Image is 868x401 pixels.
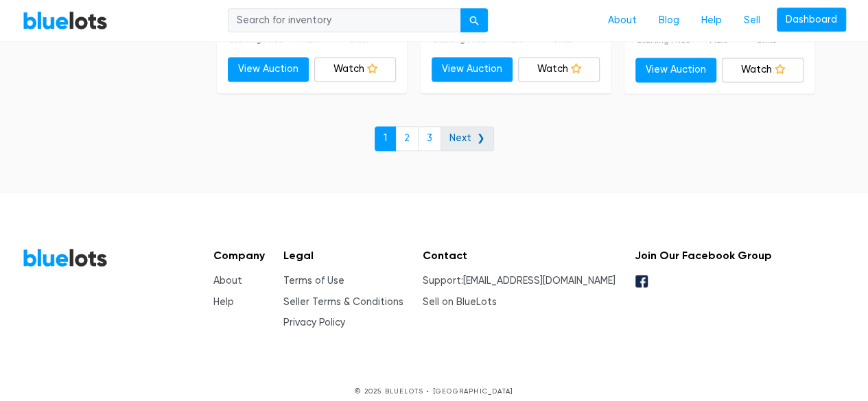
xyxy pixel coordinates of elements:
a: [EMAIL_ADDRESS][DOMAIN_NAME] [463,275,615,287]
h5: Contact [423,249,615,262]
a: Terms of Use [283,275,344,287]
a: Sell on BlueLots [423,296,497,308]
a: About [213,275,242,287]
a: Dashboard [777,8,846,32]
a: 2 [395,126,419,151]
a: Next ❯ [441,126,494,151]
a: View Auction [635,58,717,82]
a: Sell [733,8,771,34]
a: BlueLots [23,247,108,267]
a: 1 [375,126,396,151]
input: Search for inventory [228,8,461,33]
h5: Join Our Facebook Group [634,249,771,262]
p: © 2025 BLUELOTS • [GEOGRAPHIC_DATA] [23,385,846,396]
a: Watch [518,57,600,82]
a: View Auction [228,57,309,82]
h5: Company [213,249,265,262]
a: Privacy Policy [283,317,345,328]
a: View Auction [432,57,513,82]
a: Help [690,8,733,34]
a: BlueLots [23,10,108,30]
a: 3 [418,126,441,151]
a: Seller Terms & Conditions [283,296,403,308]
a: Blog [648,8,690,34]
li: Support: [423,274,615,289]
a: Watch [314,57,396,82]
a: About [597,8,648,34]
a: Help [213,296,234,308]
h5: Legal [283,249,403,262]
a: Watch [722,58,804,82]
